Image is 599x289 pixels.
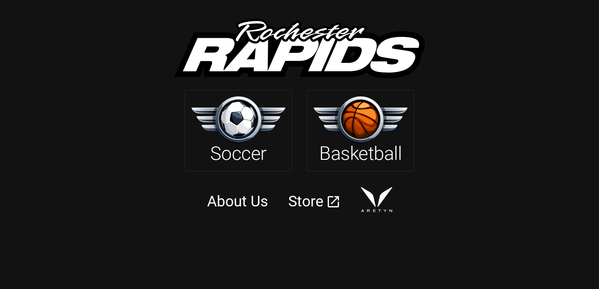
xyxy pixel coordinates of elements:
img: soccer.svg [191,96,285,143]
a: Basketball [307,90,414,171]
img: rapids.svg [174,19,425,78]
h2: Basketball [319,142,402,165]
a: Soccer [185,90,292,171]
img: aretyn.png [361,187,392,212]
h2: Soccer [210,142,267,165]
img: basketball.svg [314,96,408,143]
a: Store [288,193,323,210]
a: About Us [207,192,268,210]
